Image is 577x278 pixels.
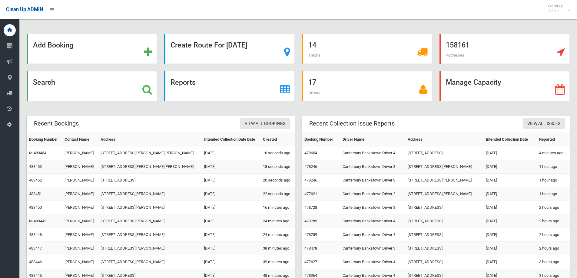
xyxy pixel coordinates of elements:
a: 483452 [29,178,42,182]
a: 483451 [29,191,42,196]
a: Add Booking [27,34,157,64]
td: [DATE] [202,187,261,201]
td: [PERSON_NAME] [62,187,98,201]
strong: 158161 [446,41,469,49]
td: [STREET_ADDRESS][PERSON_NAME] [405,174,483,187]
td: [PERSON_NAME] [62,228,98,242]
span: Trucks [308,53,320,57]
td: 4 minutes ago [537,146,570,160]
a: 478246 [304,164,317,169]
a: 483446 [29,260,42,264]
td: [PERSON_NAME] [62,160,98,174]
td: [DATE] [202,201,261,214]
td: [STREET_ADDRESS] [405,228,483,242]
td: [DATE] [202,214,261,228]
strong: Manage Capacity [446,78,501,87]
td: 2 hours ago [537,242,570,255]
span: Clean Up ADMIN [6,7,43,12]
td: 1 hour ago [537,174,570,187]
small: Admin [548,8,563,13]
strong: Reports [171,78,196,87]
strong: Add Booking [33,41,73,49]
a: 483448 [29,232,42,237]
a: 158161 Addresses [439,34,570,64]
td: [DATE] [483,187,537,201]
th: Created [260,133,294,146]
td: [STREET_ADDRESS] [405,214,483,228]
a: 17 Drivers [302,71,432,101]
th: Reported [537,133,570,146]
td: 2 hours ago [537,201,570,214]
a: Create Route For [DATE] [164,34,294,64]
td: [PERSON_NAME] [62,201,98,214]
a: Search [27,71,157,101]
td: [PERSON_NAME] [62,242,98,255]
span: Clean Up [545,4,569,13]
a: M-483449 [29,219,46,223]
td: [STREET_ADDRESS] [405,201,483,214]
td: Canterbury Bankstown Driver 4 [340,214,406,228]
td: [DATE] [202,146,261,160]
a: 478789 [304,219,317,223]
td: Canterbury Bankstown Driver 4 [340,228,406,242]
td: 39 minutes ago [260,255,294,269]
td: [DATE] [202,174,261,187]
td: [DATE] [202,255,261,269]
strong: 14 [308,41,316,49]
td: 3 hours ago [537,255,570,269]
td: Canterbury Bankstown Driver 3 [340,242,406,255]
a: View All Issues [523,118,565,129]
td: Canterbury Bankstown Driver 2 [340,187,406,201]
td: [STREET_ADDRESS][PERSON_NAME] [98,255,202,269]
td: [STREET_ADDRESS][PERSON_NAME] [98,187,202,201]
a: 478654 [304,151,317,155]
td: Canterbury Bankstown Driver 4 [340,146,406,160]
a: View All Bookings [240,118,290,129]
strong: Search [33,78,55,87]
td: [STREET_ADDRESS][PERSON_NAME][PERSON_NAME] [98,146,202,160]
th: Driver Name [340,133,406,146]
a: 478789 [304,232,317,237]
th: Address [405,133,483,146]
a: 483447 [29,246,42,250]
header: Recent Bookings [27,118,86,129]
td: [DATE] [202,160,261,174]
th: Booking Number [27,133,62,146]
td: [STREET_ADDRESS][PERSON_NAME] [98,214,202,228]
a: Manage Capacity [439,71,570,101]
td: 18 seconds ago [260,160,294,174]
td: [STREET_ADDRESS] [405,255,483,269]
td: [DATE] [483,242,537,255]
td: 1 hour ago [537,187,570,201]
td: [PERSON_NAME] [62,255,98,269]
td: [STREET_ADDRESS][PERSON_NAME] [405,160,483,174]
td: [STREET_ADDRESS] [405,242,483,255]
td: Canterbury Bankstown Driver 3 [340,174,406,187]
a: 478728 [304,205,317,210]
td: [PERSON_NAME] [62,214,98,228]
th: Intended Collection Date [483,133,537,146]
td: 20 seconds ago [260,174,294,187]
td: [PERSON_NAME] [62,146,98,160]
td: [STREET_ADDRESS][PERSON_NAME][PERSON_NAME] [98,160,202,174]
a: 483445 [29,273,42,278]
a: 483453 [29,164,42,169]
td: [STREET_ADDRESS][PERSON_NAME] [98,228,202,242]
td: [DATE] [202,228,261,242]
td: [DATE] [202,242,261,255]
td: 24 minutes ago [260,214,294,228]
td: Canterbury Bankstown Driver 3 [340,201,406,214]
td: [DATE] [483,228,537,242]
strong: 17 [308,78,316,87]
td: 38 minutes ago [260,242,294,255]
span: Drivers [308,90,320,95]
td: 16 minutes ago [260,201,294,214]
a: 483450 [29,205,42,210]
strong: Create Route For [DATE] [171,41,247,49]
a: 478246 [304,178,317,182]
th: Booking Number [302,133,340,146]
td: 1 hour ago [537,160,570,174]
td: [STREET_ADDRESS][PERSON_NAME] [405,187,483,201]
td: 18 seconds ago [260,146,294,160]
a: 478364 [304,273,317,278]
